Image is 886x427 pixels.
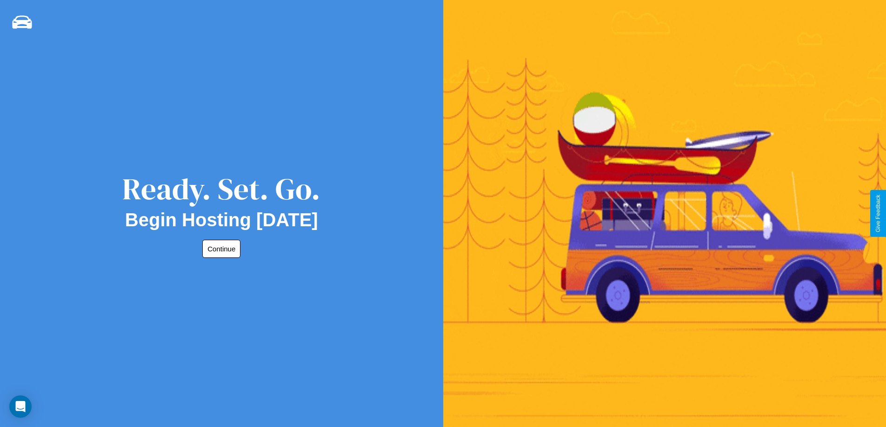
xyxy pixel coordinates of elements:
button: Continue [202,240,240,258]
div: Give Feedback [875,195,881,232]
div: Ready. Set. Go. [122,168,320,210]
div: Open Intercom Messenger [9,395,32,418]
h2: Begin Hosting [DATE] [125,210,318,230]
